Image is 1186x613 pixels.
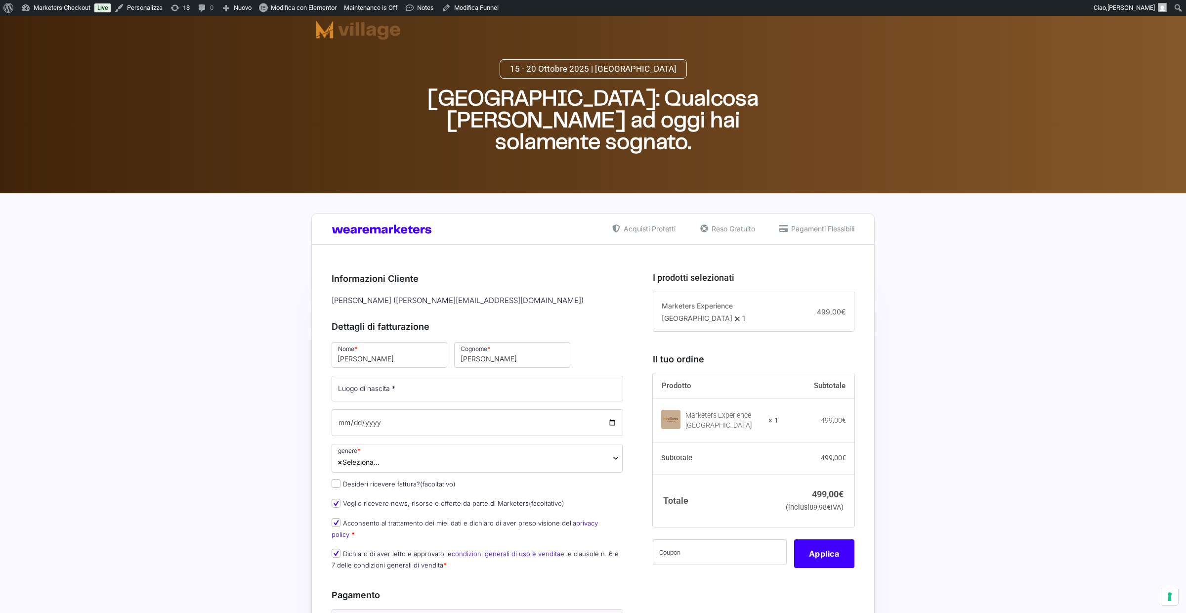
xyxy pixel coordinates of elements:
label: Voglio ricevere news, risorse e offerte da parte di Marketers [332,499,564,507]
h3: Informazioni Cliente [332,272,623,285]
h3: Dettagli di fatturazione [332,320,623,333]
th: Prodotto [653,373,779,399]
span: × [338,457,342,467]
iframe: Customerly Messenger Launcher [8,574,38,604]
input: Luogo di nascita * [332,376,623,401]
span: Marketers Experience [GEOGRAPHIC_DATA] [662,302,733,322]
small: (inclusi IVA) [786,503,844,512]
img: Marketers Experience Village Roulette [661,410,680,429]
bdi: 499,00 [812,489,844,499]
span: [PERSON_NAME] [1107,4,1155,11]
a: condizioni generali di uso e vendita [452,550,560,558]
span: 1 [742,314,745,322]
input: Voglio ricevere news, risorse e offerte da parte di Marketers(facoltativo) [332,499,340,508]
th: Totale [653,474,779,527]
span: Seleziona... [338,457,380,467]
input: Nome * [332,342,447,368]
span: € [827,503,831,512]
bdi: 499,00 [821,416,846,424]
span: Acquisti Protetti [621,223,676,234]
label: Acconsento al trattamento dei miei dati e dichiaro di aver preso visione della [332,519,598,538]
span: 15 - 20 Ottobre 2025 | [GEOGRAPHIC_DATA] [510,65,677,73]
span: Seleziona... [332,444,623,473]
button: Applica [794,539,854,568]
label: Desideri ricevere fattura? [332,480,456,488]
span: (facoltativo) [420,480,456,488]
div: Marketers Experience [GEOGRAPHIC_DATA] [685,411,762,431]
span: Reso Gratuito [709,223,755,234]
span: 89,98 [809,503,831,512]
span: € [841,307,846,316]
th: Subtotale [653,442,779,474]
input: Dichiaro di aver letto e approvato lecondizioni generali di uso e venditae le clausole n. 6 e 7 d... [332,549,340,558]
label: Dichiaro di aver letto e approvato le e le clausole n. 6 e 7 delle condizioni generali di vendita [332,550,619,569]
strong: × 1 [768,416,778,426]
a: Live [94,3,111,12]
div: [PERSON_NAME] ( [PERSON_NAME][EMAIL_ADDRESS][DOMAIN_NAME] ) [328,293,627,309]
span: Modifica con Elementor [271,4,337,11]
span: 499,00 [817,307,846,316]
h2: [GEOGRAPHIC_DATA]: Qualcosa [PERSON_NAME] ad oggi hai solamente sognato. [415,88,771,154]
h3: Il tuo ordine [653,352,854,366]
bdi: 499,00 [821,454,846,462]
h3: I prodotti selezionati [653,271,854,284]
input: Acconsento al trattamento dei miei dati e dichiaro di aver preso visione dellaprivacy policy [332,518,340,527]
span: € [842,416,846,424]
span: Pagamenti Flessibili [789,223,854,234]
h3: Pagamento [332,588,623,602]
span: € [839,489,844,499]
input: Cognome * [454,342,570,368]
button: Le tue preferenze relative al consenso per le tecnologie di tracciamento [1161,588,1178,605]
th: Subtotale [778,373,854,399]
span: € [842,454,846,462]
input: Desideri ricevere fattura?(facoltativo) [332,479,340,488]
a: 15 - 20 Ottobre 2025 | [GEOGRAPHIC_DATA] [500,59,687,79]
span: (facoltativo) [529,499,564,507]
input: Coupon [653,539,787,565]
